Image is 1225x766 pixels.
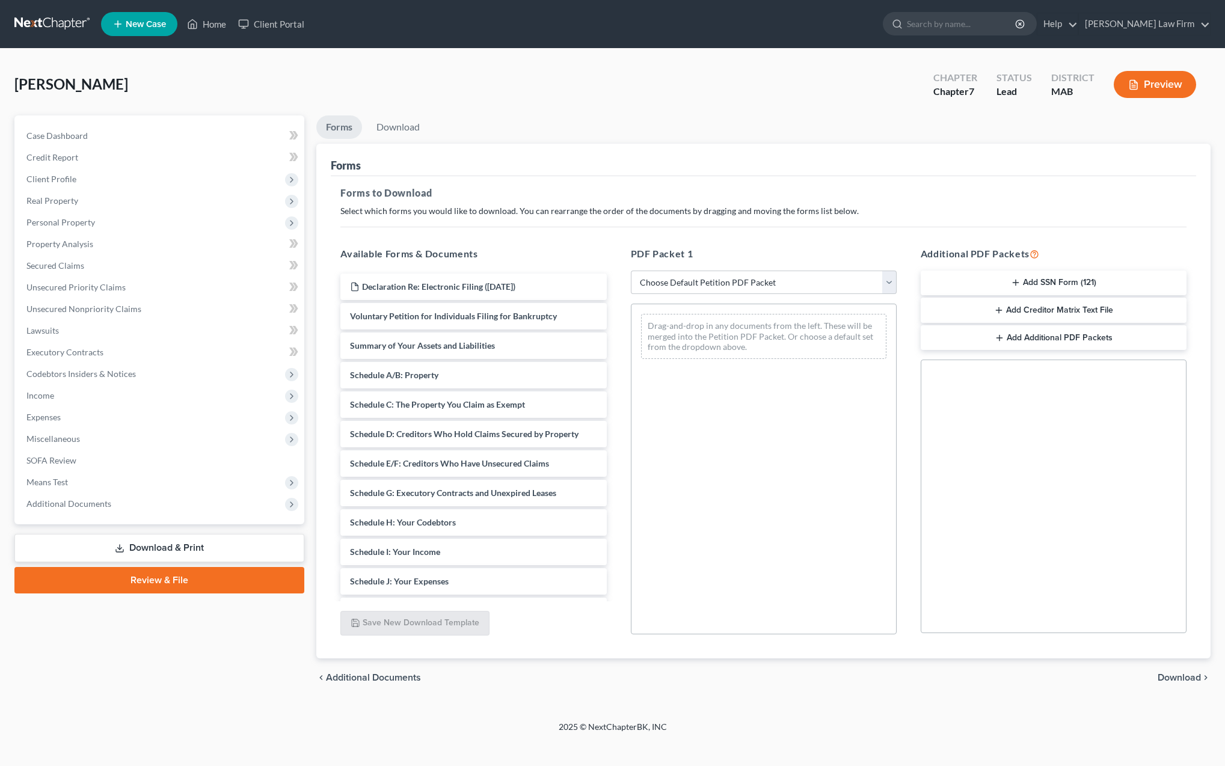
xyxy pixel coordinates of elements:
[933,85,977,99] div: Chapter
[26,152,78,162] span: Credit Report
[26,434,80,444] span: Miscellaneous
[340,186,1187,200] h5: Forms to Download
[232,13,310,35] a: Client Portal
[1051,85,1095,99] div: MAB
[126,20,166,29] span: New Case
[350,340,495,351] span: Summary of Your Assets and Liabilities
[1114,71,1196,98] button: Preview
[933,71,977,85] div: Chapter
[340,205,1187,217] p: Select which forms you would like to download. You can rearrange the order of the documents by dr...
[350,311,557,321] span: Voluntary Petition for Individuals Filing for Bankruptcy
[26,304,141,314] span: Unsecured Nonpriority Claims
[350,488,556,498] span: Schedule G: Executory Contracts and Unexpired Leases
[17,450,304,471] a: SOFA Review
[331,158,361,173] div: Forms
[26,412,61,422] span: Expenses
[921,271,1187,296] button: Add SSN Form (121)
[17,320,304,342] a: Lawsuits
[26,498,111,509] span: Additional Documents
[350,370,438,380] span: Schedule A/B: Property
[17,342,304,363] a: Executory Contracts
[969,85,974,97] span: 7
[14,567,304,593] a: Review & File
[26,390,54,400] span: Income
[350,429,579,439] span: Schedule D: Creditors Who Hold Claims Secured by Property
[316,673,326,682] i: chevron_left
[26,282,126,292] span: Unsecured Priority Claims
[631,247,897,261] h5: PDF Packet 1
[996,71,1032,85] div: Status
[921,298,1187,323] button: Add Creditor Matrix Text File
[316,115,362,139] a: Forms
[316,673,421,682] a: chevron_left Additional Documents
[26,325,59,336] span: Lawsuits
[907,13,1017,35] input: Search by name...
[270,721,956,743] div: 2025 © NextChapterBK, INC
[350,399,525,409] span: Schedule C: The Property You Claim as Exempt
[17,277,304,298] a: Unsecured Priority Claims
[350,576,449,586] span: Schedule J: Your Expenses
[1201,673,1211,682] i: chevron_right
[340,247,606,261] h5: Available Forms & Documents
[26,130,88,141] span: Case Dashboard
[350,547,440,557] span: Schedule I: Your Income
[181,13,232,35] a: Home
[26,369,136,379] span: Codebtors Insiders & Notices
[26,195,78,206] span: Real Property
[1037,13,1078,35] a: Help
[17,125,304,147] a: Case Dashboard
[14,75,128,93] span: [PERSON_NAME]
[1158,673,1211,682] button: Download chevron_right
[17,255,304,277] a: Secured Claims
[921,325,1187,351] button: Add Additional PDF Packets
[921,247,1187,261] h5: Additional PDF Packets
[26,455,76,465] span: SOFA Review
[26,239,93,249] span: Property Analysis
[14,534,304,562] a: Download & Print
[362,281,515,292] span: Declaration Re: Electronic Filing ([DATE])
[26,347,103,357] span: Executory Contracts
[1079,13,1210,35] a: [PERSON_NAME] Law Firm
[340,611,490,636] button: Save New Download Template
[26,174,76,184] span: Client Profile
[1158,673,1201,682] span: Download
[367,115,429,139] a: Download
[350,517,456,527] span: Schedule H: Your Codebtors
[17,298,304,320] a: Unsecured Nonpriority Claims
[26,260,84,271] span: Secured Claims
[26,217,95,227] span: Personal Property
[996,85,1032,99] div: Lead
[17,233,304,255] a: Property Analysis
[350,458,549,468] span: Schedule E/F: Creditors Who Have Unsecured Claims
[326,673,421,682] span: Additional Documents
[26,477,68,487] span: Means Test
[1051,71,1095,85] div: District
[17,147,304,168] a: Credit Report
[641,314,886,359] div: Drag-and-drop in any documents from the left. These will be merged into the Petition PDF Packet. ...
